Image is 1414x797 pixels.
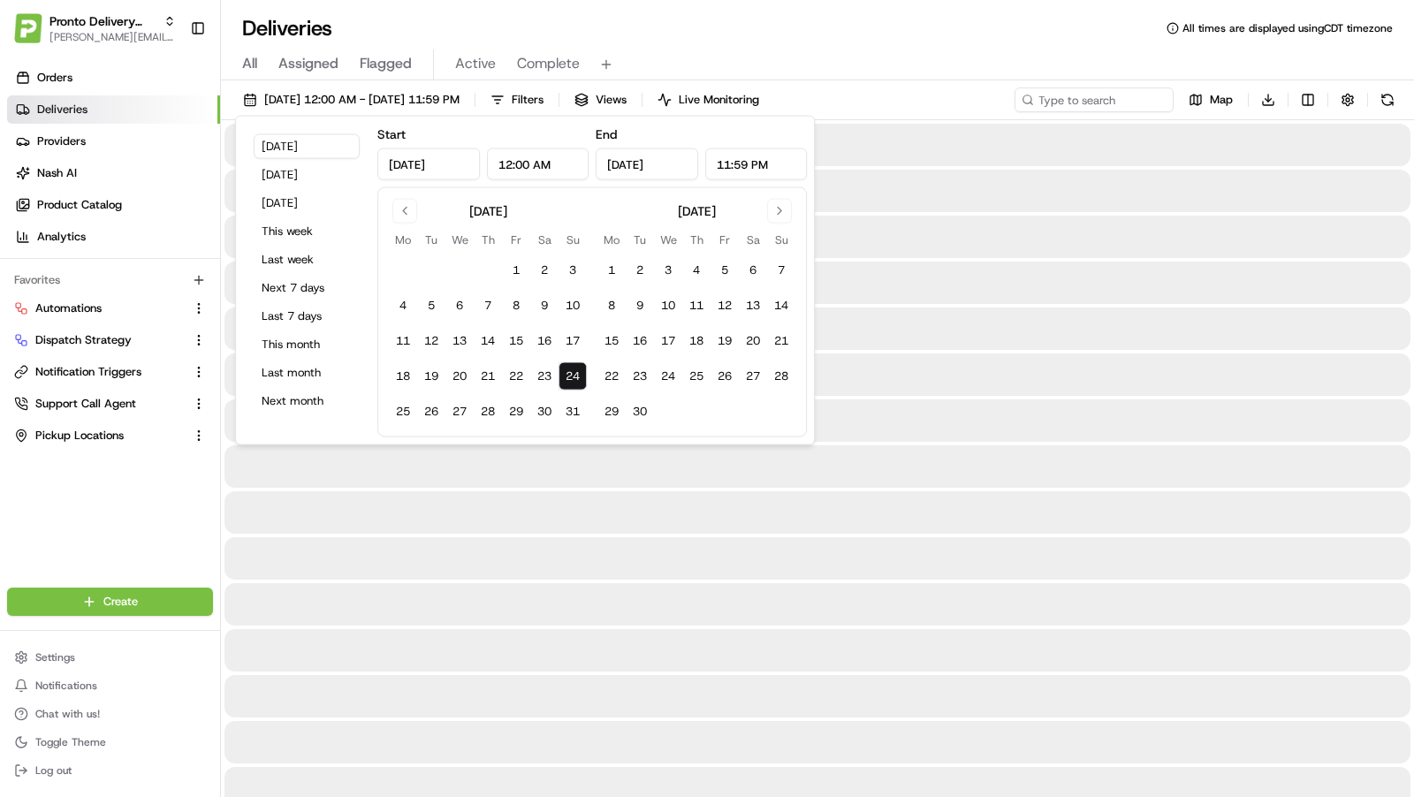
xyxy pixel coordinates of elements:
[596,92,627,108] span: Views
[360,53,412,74] span: Flagged
[46,113,292,132] input: Clear
[654,231,682,249] th: Wednesday
[767,231,795,249] th: Sunday
[55,321,143,335] span: [PERSON_NAME]
[254,389,360,414] button: Next month
[35,707,100,721] span: Chat with us!
[417,292,445,320] button: 5
[678,202,716,220] div: [DATE]
[502,292,530,320] button: 8
[35,394,135,412] span: Knowledge Base
[37,70,72,86] span: Orders
[14,332,185,348] a: Dispatch Strategy
[35,735,106,749] span: Toggle Theme
[389,362,417,391] button: 18
[417,327,445,355] button: 12
[469,202,507,220] div: [DATE]
[254,247,360,272] button: Last week
[7,223,220,251] a: Analytics
[559,292,587,320] button: 10
[14,364,185,380] a: Notification Triggers
[37,197,122,213] span: Product Catalog
[517,53,580,74] span: Complete
[49,30,176,44] button: [PERSON_NAME][EMAIL_ADDRESS][DOMAIN_NAME]
[235,87,468,112] button: [DATE] 12:00 AM - [DATE] 11:59 PM
[35,650,75,664] span: Settings
[278,53,338,74] span: Assigned
[7,159,220,187] a: Nash AI
[767,256,795,285] button: 7
[597,231,626,249] th: Monday
[596,148,698,180] input: Date
[300,173,322,194] button: Start new chat
[147,321,153,335] span: •
[389,327,417,355] button: 11
[705,148,808,180] input: Time
[739,362,767,391] button: 27
[103,594,138,610] span: Create
[682,327,711,355] button: 18
[445,398,474,426] button: 27
[654,292,682,320] button: 10
[167,394,284,412] span: API Documentation
[7,7,183,49] button: Pronto Delivery ServicePronto Delivery Service[PERSON_NAME][EMAIL_ADDRESS][DOMAIN_NAME]
[80,168,290,186] div: Start new chat
[483,87,551,112] button: Filters
[530,327,559,355] button: 16
[7,64,220,92] a: Orders
[654,362,682,391] button: 24
[80,186,243,200] div: We're available if you need us!
[1015,87,1174,112] input: Type to search
[626,327,654,355] button: 16
[445,231,474,249] th: Wednesday
[530,231,559,249] th: Saturday
[242,14,332,42] h1: Deliveries
[502,327,530,355] button: 15
[37,229,86,245] span: Analytics
[767,199,792,224] button: Go to next month
[35,396,136,412] span: Support Call Agent
[14,428,185,444] a: Pickup Locations
[626,398,654,426] button: 30
[254,191,360,216] button: [DATE]
[156,321,193,335] span: [DATE]
[530,292,559,320] button: 9
[254,134,360,159] button: [DATE]
[7,127,220,156] a: Providers
[7,266,213,294] div: Favorites
[1182,21,1393,35] span: All times are displayed using CDT timezone
[149,396,163,410] div: 💻
[530,256,559,285] button: 2
[474,231,502,249] th: Thursday
[264,92,460,108] span: [DATE] 12:00 AM - [DATE] 11:59 PM
[389,398,417,426] button: 25
[1210,92,1233,108] span: Map
[626,231,654,249] th: Tuesday
[176,437,214,451] span: Pylon
[254,219,360,244] button: This week
[597,327,626,355] button: 15
[559,362,587,391] button: 24
[445,292,474,320] button: 6
[487,148,589,180] input: Time
[474,398,502,426] button: 28
[7,588,213,616] button: Create
[502,362,530,391] button: 22
[739,256,767,285] button: 6
[417,231,445,249] th: Tuesday
[18,256,46,285] img: unihopllc
[530,362,559,391] button: 23
[597,398,626,426] button: 29
[18,229,118,243] div: Past conversations
[445,327,474,355] button: 13
[254,304,360,329] button: Last 7 days
[566,87,635,112] button: Views
[14,300,185,316] a: Automations
[445,362,474,391] button: 20
[389,292,417,320] button: 4
[739,327,767,355] button: 20
[502,398,530,426] button: 29
[679,92,759,108] span: Live Monitoring
[18,396,32,410] div: 📗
